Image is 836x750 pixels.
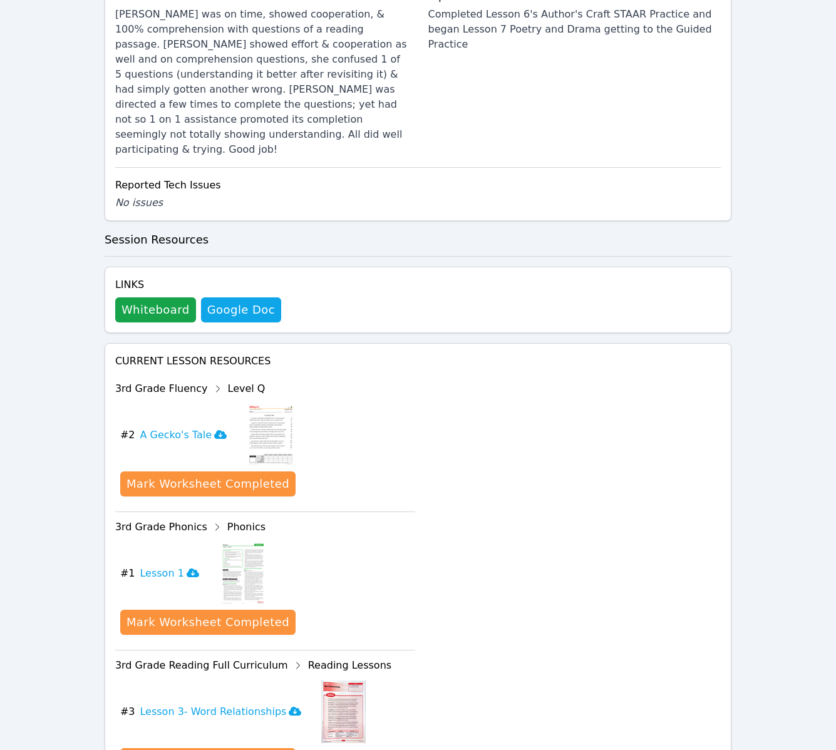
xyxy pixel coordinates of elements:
div: 3rd Grade Phonics Phonics [115,517,415,537]
button: Mark Worksheet Completed [120,610,296,635]
img: Lesson 3- Word Relationships [321,681,366,743]
div: Reported Tech Issues [115,178,721,193]
button: #3Lesson 3- Word Relationships [120,681,312,743]
span: # 3 [120,704,135,719]
div: 3rd Grade Reading Full Curriculum Reading Lessons [115,655,415,676]
h3: Session Resources [105,231,731,249]
img: Lesson 1 [219,542,267,605]
img: A Gecko's Tale [247,404,295,466]
span: # 2 [120,428,135,443]
button: Whiteboard [115,297,196,322]
button: #2A Gecko's Tale [120,404,237,466]
div: Mark Worksheet Completed [126,475,289,493]
div: 3rd Grade Fluency Level Q [115,379,415,399]
h4: Current Lesson Resources [115,354,721,369]
button: #1Lesson 1 [120,542,209,605]
div: Mark Worksheet Completed [126,614,289,631]
button: Mark Worksheet Completed [120,471,296,496]
h3: A Gecko's Tale [140,428,227,443]
div: [PERSON_NAME] was on time, showed cooperation, & 100% comprehension with questions of a reading p... [115,7,408,157]
a: Google Doc [201,297,281,322]
div: Completed Lesson 6's Author's Craft STAAR Practice and began Lesson 7 Poetry and Drama getting to... [428,7,721,52]
h3: Lesson 1 [140,566,199,581]
span: No issues [115,197,163,208]
span: # 1 [120,566,135,581]
h3: Lesson 3- Word Relationships [140,704,301,719]
h4: Links [115,277,281,292]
